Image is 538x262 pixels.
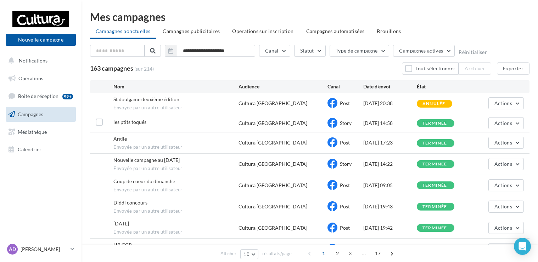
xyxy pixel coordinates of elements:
div: 99+ [62,94,73,99]
span: Campagnes automatisées [306,28,365,34]
div: Cultura [GEOGRAPHIC_DATA] [239,182,307,189]
span: Actions [494,140,512,146]
button: Réinitialiser [459,49,487,55]
span: Coup de coeur du dimanche [113,178,175,184]
span: Argile [113,136,127,142]
a: Médiathèque [4,125,77,140]
span: 2 [332,248,343,259]
button: Type de campagne [330,45,390,57]
div: terminée [422,121,447,126]
span: Story [340,161,352,167]
div: Cultura [GEOGRAPHIC_DATA] [239,139,307,146]
div: [DATE] 19:42 [363,224,417,231]
span: St doulgame deuxième édition [113,96,179,102]
div: Cultura [GEOGRAPHIC_DATA] [239,160,307,168]
span: (sur 214) [134,65,154,72]
div: [DATE] 19:43 [363,203,417,210]
span: Actions [494,182,512,188]
div: Canal [327,83,363,90]
span: Afficher [220,250,236,257]
div: [DATE] 14:58 [363,120,417,127]
span: Envoyée par un autre utilisateur [113,229,238,235]
a: Opérations [4,71,77,86]
a: Campagnes [4,107,77,122]
div: Open Intercom Messenger [514,238,531,255]
span: 1 [318,248,329,259]
span: Post [340,182,350,188]
span: 3 [344,248,356,259]
button: Actions [488,117,524,129]
div: Cultura [GEOGRAPHIC_DATA] [239,120,307,127]
span: 10 [243,251,250,257]
span: AD [9,246,16,253]
span: Actions [494,161,512,167]
button: Statut [294,45,326,57]
span: résultats/page [262,250,292,257]
button: Canal [259,45,290,57]
span: Envoyée par un autre utilisateur [113,165,238,172]
span: Post [340,225,350,231]
div: Cultura [GEOGRAPHIC_DATA] [239,224,307,231]
span: Opérations [18,75,43,81]
div: Nom [113,83,238,90]
button: Actions [488,137,524,149]
a: Boîte de réception99+ [4,88,77,104]
span: Brouillons [377,28,401,34]
span: 163 campagnes [90,64,133,72]
span: les ptits toqués [113,119,146,125]
button: Actions [488,158,524,170]
span: Story [340,120,352,126]
span: 17 [372,248,384,259]
div: [DATE] 17:23 [363,139,417,146]
span: Médiathèque [18,129,47,135]
div: Audience [239,83,328,90]
span: Envoyée par un autre utilisateur [113,144,238,151]
span: Diddl concours [113,200,147,206]
span: Notifications [19,58,47,64]
div: terminée [422,204,447,209]
button: Tout sélectionner [402,62,459,75]
span: Operations sur inscription [232,28,293,34]
span: Nouvelle campagne au 06-10-2025 [113,157,180,163]
button: Notifications [4,53,74,68]
a: Calendrier [4,142,77,157]
div: État [417,83,470,90]
span: Actions [494,203,512,209]
button: Actions [488,243,524,255]
span: Actions [494,100,512,106]
button: Actions [488,179,524,191]
span: HP CGR [113,242,132,248]
span: Post [340,203,350,209]
div: annulée [422,102,445,106]
span: Boîte de réception [18,93,58,99]
span: Halloween [113,220,129,226]
span: ... [358,248,370,259]
button: Actions [488,201,524,213]
div: [DATE] 14:22 [363,160,417,168]
button: Exporter [497,62,529,75]
div: [DATE] 09:05 [363,182,417,189]
div: Cultura [GEOGRAPHIC_DATA] [239,203,307,210]
span: Envoyée par un autre utilisateur [113,105,238,111]
button: 10 [240,249,258,259]
button: Actions [488,97,524,109]
span: Post [340,100,350,106]
span: Campagnes publicitaires [163,28,220,34]
div: [DATE] 20:38 [363,100,417,107]
span: Campagnes actives [399,48,443,54]
span: Campagnes [18,111,43,117]
span: Calendrier [18,146,41,152]
div: Cultura [GEOGRAPHIC_DATA] [239,100,307,107]
div: terminée [422,226,447,230]
span: Actions [494,225,512,231]
div: terminée [422,141,447,146]
div: Mes campagnes [90,11,529,22]
a: AD [PERSON_NAME] [6,242,76,256]
span: Envoyée par un autre utilisateur [113,208,238,214]
span: Actions [494,120,512,126]
div: Date d'envoi [363,83,417,90]
div: terminée [422,162,447,167]
div: terminée [422,183,447,188]
span: Post [340,140,350,146]
button: Campagnes actives [393,45,455,57]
